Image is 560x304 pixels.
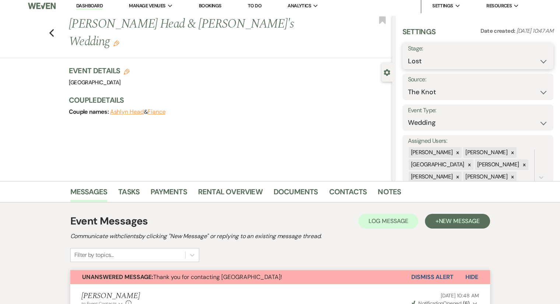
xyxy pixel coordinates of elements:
h3: Couple Details [69,95,385,105]
span: & [110,108,166,116]
h5: [PERSON_NAME] [81,291,140,301]
strong: Unanswered Message: [82,273,153,281]
h3: Event Details [69,66,130,76]
label: Stage: [408,43,548,54]
div: [GEOGRAPHIC_DATA] [409,159,465,170]
span: Couple names: [69,108,110,116]
button: Fiance [148,109,166,115]
span: Thank you for contacting [GEOGRAPHIC_DATA]! [82,273,282,281]
span: Date created: [480,27,517,35]
a: Notes [378,186,401,202]
a: Messages [70,186,108,202]
div: [PERSON_NAME] [463,147,508,158]
a: Rental Overview [198,186,263,202]
button: Close lead details [384,68,390,75]
h2: Communicate with clients by clicking "New Message" or replying to an existing message thread. [70,232,490,241]
a: Tasks [118,186,140,202]
span: Resources [486,2,512,10]
span: [DATE] 10:47 AM [517,27,553,35]
a: Dashboard [76,3,103,10]
button: Unanswered Message:Thank you for contacting [GEOGRAPHIC_DATA]! [70,270,411,284]
a: To Do [248,3,261,9]
span: Settings [432,2,453,10]
button: +New Message [425,214,490,229]
div: Filter by topics... [74,251,114,259]
span: Analytics [288,2,311,10]
a: Bookings [199,3,222,9]
label: Source: [408,74,548,85]
button: Log Message [358,214,418,229]
span: [GEOGRAPHIC_DATA] [69,79,121,86]
button: Dismiss Alert [411,270,454,284]
span: New Message [439,217,479,225]
div: [PERSON_NAME] [409,147,454,158]
a: Payments [151,186,187,202]
span: [DATE] 10:48 AM [441,292,479,299]
span: Hide [465,273,478,281]
label: Assigned Users: [408,136,548,146]
button: Edit [113,40,119,46]
div: [PERSON_NAME] [409,172,454,182]
a: Documents [274,186,318,202]
h1: Event Messages [70,213,148,229]
div: [PERSON_NAME] [475,159,520,170]
a: Contacts [329,186,367,202]
button: Ashlyn Head [110,109,144,115]
label: Event Type: [408,105,548,116]
h3: Settings [402,26,436,43]
div: [PERSON_NAME] [463,172,508,182]
span: Manage Venues [129,2,165,10]
span: Log Message [369,217,408,225]
button: Hide [454,270,490,284]
h1: [PERSON_NAME] Head & [PERSON_NAME]'s Wedding [69,15,325,50]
